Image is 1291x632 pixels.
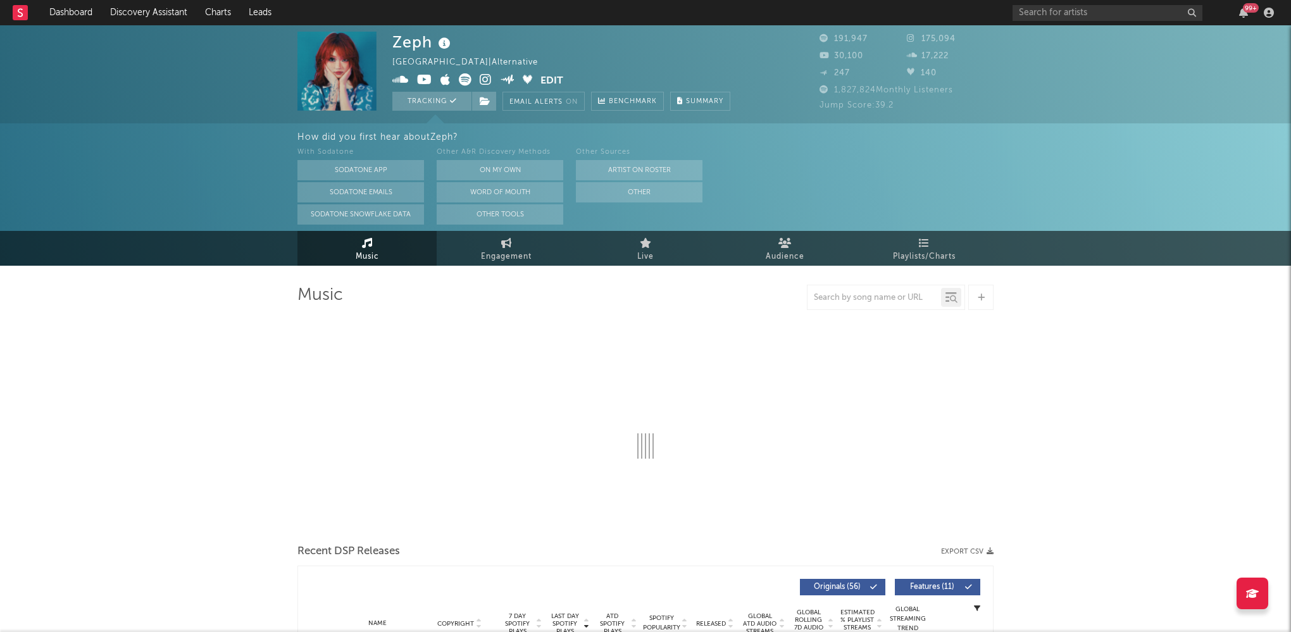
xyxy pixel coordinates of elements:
button: Other [576,182,702,202]
button: Export CSV [941,548,994,555]
span: Audience [766,249,804,264]
span: Recent DSP Releases [297,544,400,559]
button: Sodatone Emails [297,182,424,202]
button: 99+ [1239,8,1248,18]
div: [GEOGRAPHIC_DATA] | Alternative [392,55,552,70]
div: Zeph [392,32,454,53]
div: Other Sources [576,145,702,160]
button: Sodatone Snowflake Data [297,204,424,225]
span: Summary [686,98,723,105]
span: Originals ( 56 ) [808,583,866,591]
span: Playlists/Charts [893,249,956,264]
button: Features(11) [895,579,980,595]
span: Live [637,249,654,264]
a: Engagement [437,231,576,266]
button: Sodatone App [297,160,424,180]
div: 99 + [1243,3,1259,13]
button: Other Tools [437,204,563,225]
em: On [566,99,578,106]
span: 247 [820,69,850,77]
a: Benchmark [591,92,664,111]
a: Playlists/Charts [854,231,994,266]
span: Released [696,620,726,628]
span: 191,947 [820,35,868,43]
span: Engagement [481,249,532,264]
span: Copyright [437,620,474,628]
div: Name [336,619,419,628]
a: Music [297,231,437,266]
button: Tracking [392,92,471,111]
span: Features ( 11 ) [903,583,961,591]
button: Artist on Roster [576,160,702,180]
span: 140 [907,69,937,77]
span: 17,222 [907,52,949,60]
button: Email AlertsOn [502,92,585,111]
input: Search for artists [1013,5,1202,21]
span: 1,827,824 Monthly Listeners [820,86,953,94]
span: 30,100 [820,52,863,60]
span: Benchmark [609,94,657,109]
span: Jump Score: 39.2 [820,101,894,109]
button: Summary [670,92,730,111]
button: Originals(56) [800,579,885,595]
button: On My Own [437,160,563,180]
div: How did you first hear about Zeph ? [297,130,1291,145]
input: Search by song name or URL [808,293,941,303]
div: Other A&R Discovery Methods [437,145,563,160]
a: Audience [715,231,854,266]
span: 175,094 [907,35,956,43]
button: Edit [540,73,563,89]
span: Music [356,249,379,264]
button: Word Of Mouth [437,182,563,202]
div: With Sodatone [297,145,424,160]
a: Live [576,231,715,266]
